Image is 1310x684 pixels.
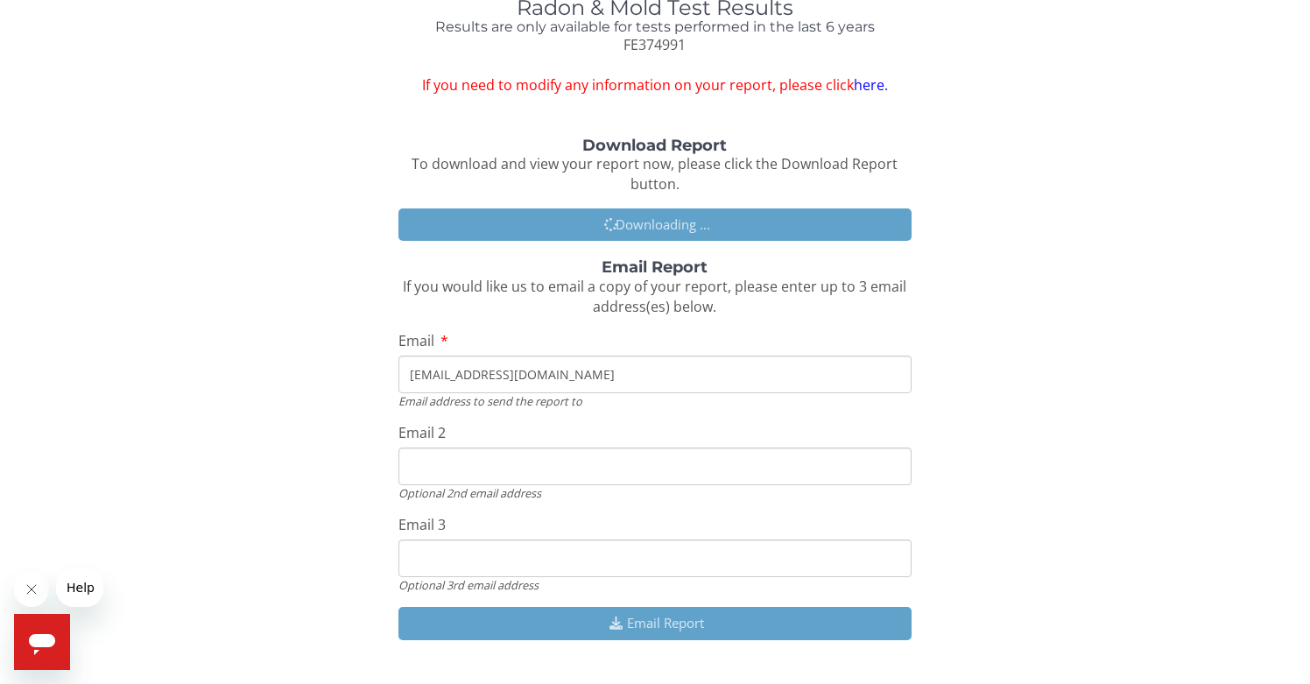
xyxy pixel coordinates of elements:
[412,154,898,194] span: To download and view your report now, please click the Download Report button.
[602,257,708,277] strong: Email Report
[403,277,906,316] span: If you would like us to email a copy of your report, please enter up to 3 email address(es) below.
[854,75,888,95] a: here.
[398,515,446,534] span: Email 3
[56,568,103,607] iframe: Message from company
[14,572,49,607] iframe: Close message
[398,577,912,593] div: Optional 3rd email address
[398,393,912,409] div: Email address to send the report to
[623,35,686,54] span: FE374991
[14,614,70,670] iframe: Button to launch messaging window
[582,136,727,155] strong: Download Report
[398,75,912,95] span: If you need to modify any information on your report, please click
[398,19,912,35] h4: Results are only available for tests performed in the last 6 years
[398,607,912,639] button: Email Report
[398,423,446,442] span: Email 2
[398,208,912,241] button: Downloading ...
[398,331,434,350] span: Email
[398,485,912,501] div: Optional 2nd email address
